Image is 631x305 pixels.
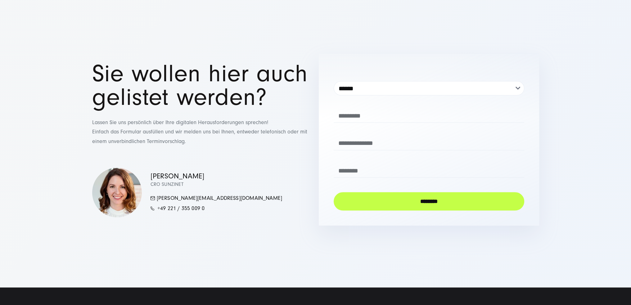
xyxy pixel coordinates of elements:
a: +49 221 / 355 009 0 [151,205,205,211]
span: +49 221 / 355 009 0 [157,205,205,211]
div: Lassen Sie uns persönlich über Ihre digitalen Herausforderungen sprechen! Einfach das Formular au... [92,62,313,146]
h1: Sie wollen hier auch gelistet werden? [92,62,313,109]
a: [PERSON_NAME][EMAIL_ADDRESS][DOMAIN_NAME] [151,195,282,201]
p: [PERSON_NAME] [151,171,282,180]
img: csm_Simona-Mayer-570x570 [92,168,142,217]
p: CRO SUNZINET [151,180,282,188]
